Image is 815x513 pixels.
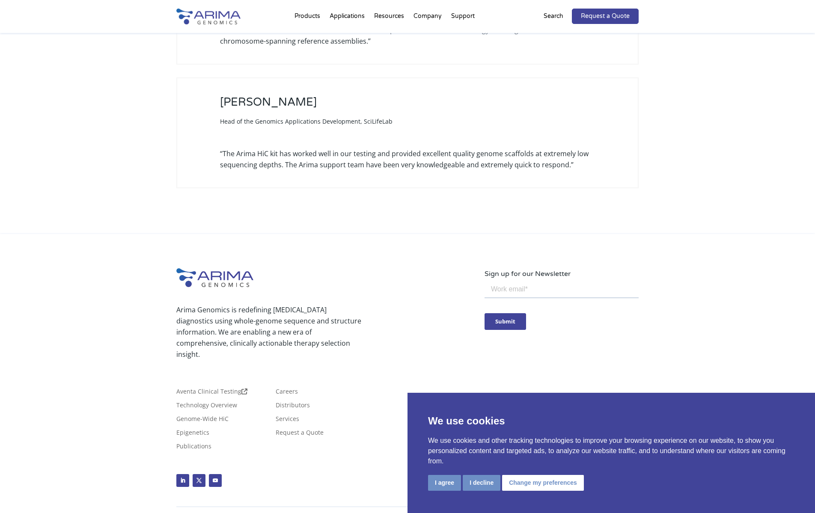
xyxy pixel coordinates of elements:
button: I agree [428,475,461,491]
h3: [PERSON_NAME] [220,95,393,116]
input: Human [2,190,8,195]
input: Plant [2,223,8,228]
a: Aventa Clinical Testing [176,388,247,398]
button: I decline [463,475,500,491]
img: Arima-Genomics-logo [176,268,253,287]
span: Head of the Genomics Applications Development, SciLifeLab [220,117,393,125]
a: Request a Quote [572,9,639,24]
button: Change my preferences [502,475,584,491]
a: Genome-Wide HiC [176,416,229,425]
div: “The Arima HiC kit has worked well in our testing and provided excellent quality genome scaffolds... [220,148,595,170]
span: Plant [10,222,24,230]
p: Sign up for our Newsletter [485,268,639,279]
p: We use cookies [428,413,794,429]
iframe: Form 0 [485,279,639,345]
p: Search [544,11,563,22]
input: Invertebrate animal [2,212,8,217]
p: We use cookies and other tracking technologies to improve your browsing experience on our website... [428,436,794,466]
span: Human [10,189,31,197]
a: Technology Overview [176,402,237,412]
a: Epigenetics [176,430,209,439]
span: Other (please describe) [10,233,77,241]
img: Arima-Genomics-logo [176,9,241,24]
p: Arima Genomics is redefining [MEDICAL_DATA] diagnostics using whole-genome sequence and structure... [176,304,361,360]
a: Request a Quote [276,430,324,439]
a: Follow on LinkedIn [176,474,189,487]
span: Vertebrate animal [10,200,62,208]
a: Distributors [276,402,310,412]
a: Follow on X [193,474,205,487]
input: Vertebrate animal [2,201,8,206]
a: Services [276,416,299,425]
input: Other (please describe) [2,234,8,240]
span: Invertebrate animal [10,211,67,219]
a: Careers [276,388,298,398]
a: Publications [176,443,211,453]
a: Follow on Youtube [209,474,222,487]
